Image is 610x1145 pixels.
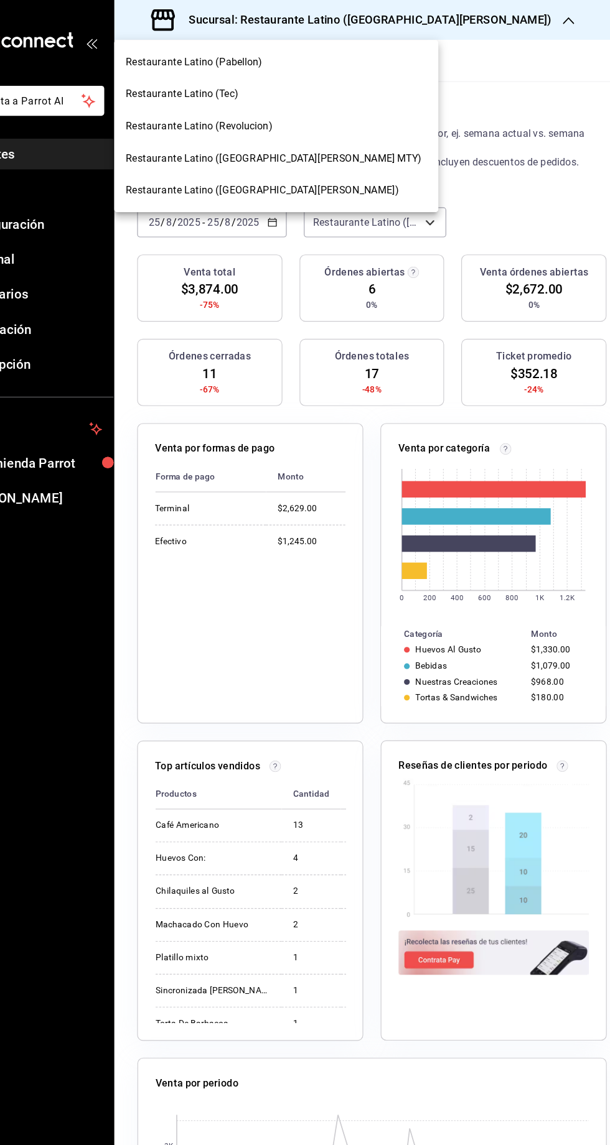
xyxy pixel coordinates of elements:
div: Restaurante Latino ([GEOGRAPHIC_DATA][PERSON_NAME]) [162,152,444,180]
span: Restaurante Latino ([GEOGRAPHIC_DATA][PERSON_NAME] MTY) [172,131,429,144]
div: Restaurante Latino ([GEOGRAPHIC_DATA][PERSON_NAME] MTY) [162,124,444,152]
div: Restaurante Latino (Tec) [162,68,444,96]
div: Restaurante Latino (Revolucion) [162,96,444,124]
span: Restaurante Latino (Pabellon) [172,47,291,60]
span: Restaurante Latino (Revolucion) [172,103,299,116]
span: Restaurante Latino (Tec) [172,75,270,88]
div: Restaurante Latino (Pabellon) [162,40,444,68]
span: Restaurante Latino ([GEOGRAPHIC_DATA][PERSON_NAME]) [172,159,410,172]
